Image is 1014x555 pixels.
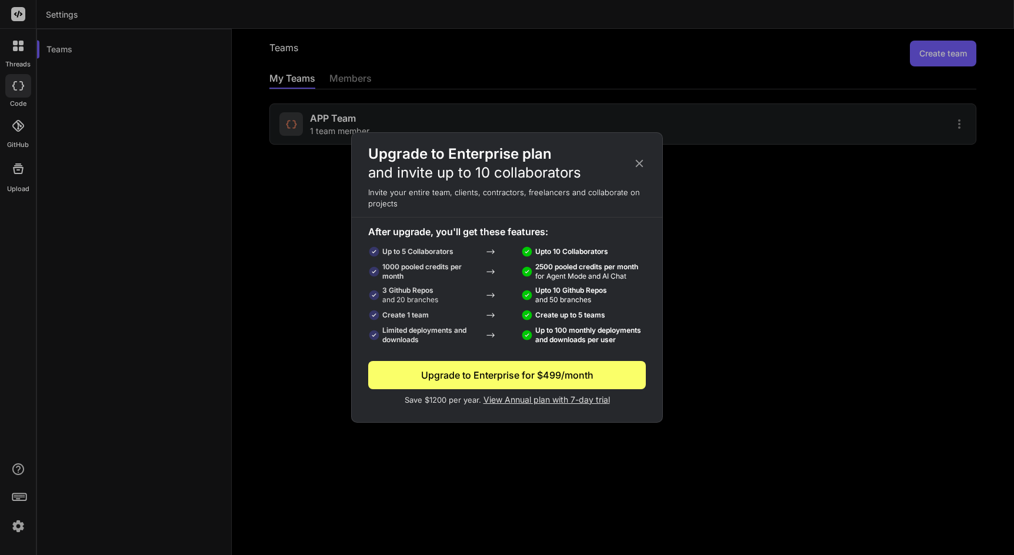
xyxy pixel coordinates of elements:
p: Invite your entire team, clients, contractors, freelancers and collaborate on projects [352,187,662,210]
span: and 50 branches [535,295,591,304]
span: and 20 branches [382,295,438,304]
span: View Annual plan with 7-day trial [483,394,610,404]
button: Upgrade to Enterprise for $499/month [368,361,646,389]
p: 3 Github Repos [382,286,438,305]
p: Create 1 team [382,310,429,320]
p: Save $1200 per year. [368,394,646,406]
p: Create up to 5 teams [535,310,605,320]
p: 1000 pooled credits per month [382,262,479,281]
p: Limited deployments and downloads [382,326,479,345]
p: Up to 100 monthly deployments and downloads per user [535,326,646,345]
p: Up to 5 Collaborators [382,247,453,256]
span: and invite up to 10 collaborators [368,164,581,181]
p: 2500 pooled credits per month [535,262,638,281]
p: Upto 10 Collaborators [535,247,608,256]
p: Upto 10 Github Repos [535,286,607,305]
p: After upgrade, you'll get these features: [368,225,646,239]
span: for Agent Mode and AI Chat [535,272,626,280]
div: Upgrade to Enterprise for $499/month [368,368,646,382]
h2: Upgrade to Enterprise plan [368,145,581,182]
